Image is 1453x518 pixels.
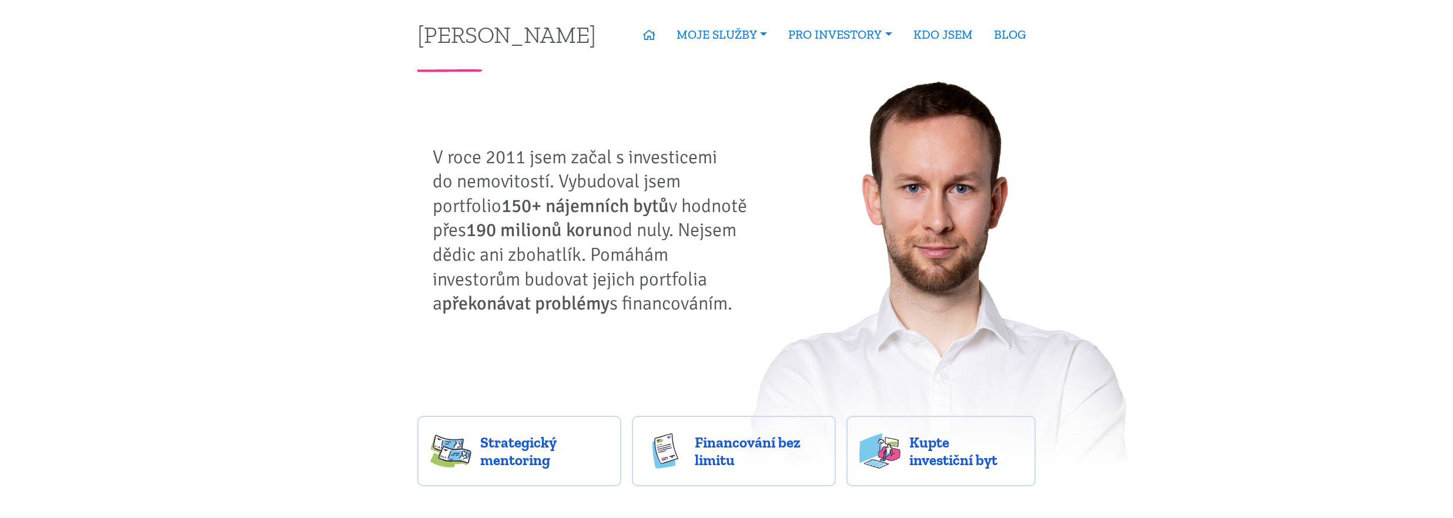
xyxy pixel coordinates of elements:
strong: překonávat problémy [442,292,610,315]
img: strategy [430,433,471,469]
span: Kupte investiční byt [909,433,1023,469]
span: Strategický mentoring [480,433,608,469]
span: Financování bez limitu [695,433,823,469]
img: finance [645,433,686,469]
a: PRO INVESTORY [778,21,902,48]
a: BLOG [983,21,1036,48]
a: Strategický mentoring [417,416,621,486]
a: Financování bez limitu [632,416,836,486]
a: [PERSON_NAME] [417,23,596,46]
a: MOJE SLUŽBY [666,21,778,48]
strong: 150+ nájemních bytů [501,194,669,217]
img: flats [859,433,900,469]
strong: 190 milionů korun [466,218,612,241]
a: Kupte investiční byt [846,416,1036,486]
a: KDO JSEM [903,21,983,48]
p: V roce 2011 jsem začal s investicemi do nemovitostí. Vybudoval jsem portfolio v hodnotě přes od n... [433,145,756,316]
